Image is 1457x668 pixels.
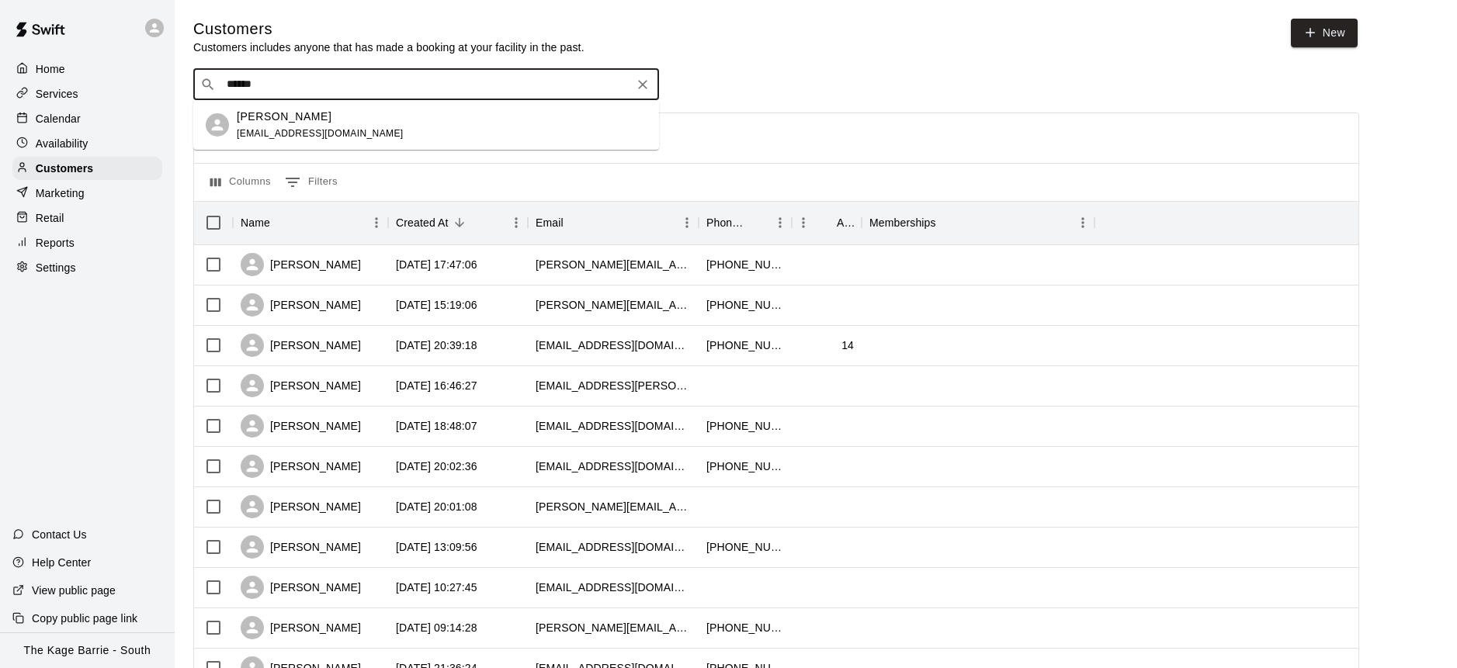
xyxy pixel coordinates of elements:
[36,61,65,77] p: Home
[396,620,477,635] div: 2025-09-06 09:14:28
[768,211,792,234] button: Menu
[32,527,87,542] p: Contact Us
[396,201,449,244] div: Created At
[706,620,784,635] div: +14169864080
[536,378,691,393] div: carlchouinard@rogers.com
[1291,19,1358,47] a: New
[536,459,691,474] div: connect@laurenmackay.com
[815,212,837,234] button: Sort
[706,539,784,555] div: +19057581676
[12,107,162,130] a: Calendar
[632,74,654,95] button: Clear
[206,170,275,195] button: Select columns
[241,495,361,518] div: [PERSON_NAME]
[12,157,162,180] a: Customers
[241,535,361,559] div: [PERSON_NAME]
[747,212,768,234] button: Sort
[396,580,477,595] div: 2025-09-07 10:27:45
[241,201,270,244] div: Name
[36,111,81,126] p: Calendar
[12,57,162,81] a: Home
[241,334,361,357] div: [PERSON_NAME]
[36,185,85,201] p: Marketing
[536,297,691,313] div: peter.csizmadia@icloud.com
[237,128,404,139] span: [EMAIL_ADDRESS][DOMAIN_NAME]
[12,231,162,254] a: Reports
[706,201,747,244] div: Phone Number
[706,337,784,353] div: +17052098497
[706,297,784,313] div: +17058181152
[32,555,91,570] p: Help Center
[241,576,361,599] div: [PERSON_NAME]
[24,642,151,659] p: The Kage Barrie - South
[36,86,78,102] p: Services
[837,201,854,244] div: Age
[396,257,477,272] div: 2025-09-17 17:47:06
[365,211,388,234] button: Menu
[536,620,691,635] div: laura_aitchison@hotmail.com
[36,235,75,251] p: Reports
[706,459,784,474] div: +14033701412
[706,257,784,272] div: +16472376217
[36,136,88,151] p: Availability
[396,539,477,555] div: 2025-09-08 13:09:56
[792,201,862,244] div: Age
[536,418,691,434] div: danieltcherniavski@gmail.com
[869,201,936,244] div: Memberships
[241,414,361,438] div: [PERSON_NAME]
[396,418,477,434] div: 2025-09-11 18:48:07
[36,260,76,275] p: Settings
[396,459,477,474] div: 2025-09-10 20:02:36
[536,539,691,555] div: bemister_cecile@hotmail.com
[270,212,292,234] button: Sort
[32,611,137,626] p: Copy public page link
[241,374,361,397] div: [PERSON_NAME]
[505,211,528,234] button: Menu
[241,253,361,276] div: [PERSON_NAME]
[396,337,477,353] div: 2025-09-15 20:39:18
[237,109,331,125] p: [PERSON_NAME]
[233,201,388,244] div: Name
[12,132,162,155] a: Availability
[12,82,162,106] a: Services
[388,201,528,244] div: Created At
[936,212,958,234] button: Sort
[12,256,162,279] a: Settings
[536,580,691,595] div: lukebennett@live.com
[536,257,691,272] div: nicole.m.abbott0@gmail.com
[193,40,585,55] p: Customers includes anyone that has made a booking at your facility in the past.
[241,293,361,317] div: [PERSON_NAME]
[449,212,470,234] button: Sort
[241,616,361,639] div: [PERSON_NAME]
[564,212,585,234] button: Sort
[792,211,815,234] button: Menu
[241,455,361,478] div: [PERSON_NAME]
[396,378,477,393] div: 2025-09-15 16:46:27
[536,337,691,353] div: desrochesvaillancourt1308@outlook.com
[206,113,229,137] div: Jeff Young
[193,69,659,100] div: Search customers by name or email
[862,201,1094,244] div: Memberships
[528,201,699,244] div: Email
[12,182,162,205] a: Marketing
[675,211,699,234] button: Menu
[1071,211,1094,234] button: Menu
[36,161,93,176] p: Customers
[536,499,691,514] div: michael.jarvis0722@gmail.com
[36,210,64,226] p: Retail
[12,206,162,230] a: Retail
[32,583,116,598] p: View public page
[841,337,854,353] div: 14
[396,499,477,514] div: 2025-09-10 20:01:08
[706,418,784,434] div: +16476712020
[281,170,342,195] button: Show filters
